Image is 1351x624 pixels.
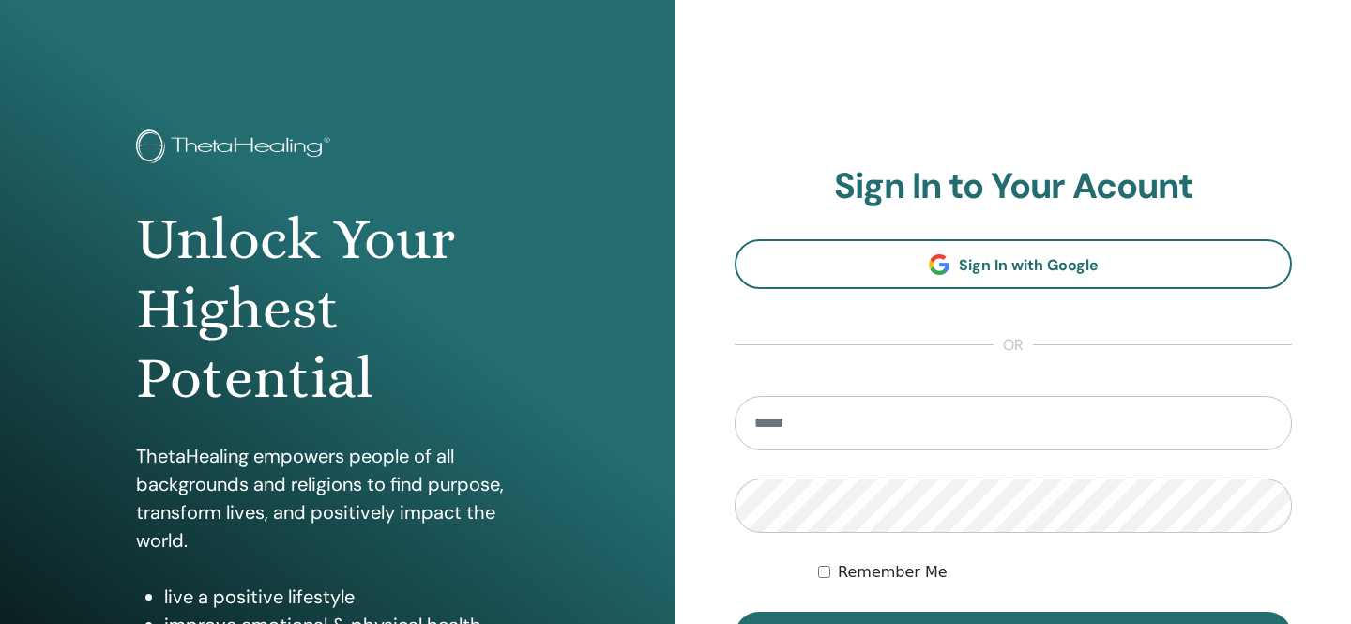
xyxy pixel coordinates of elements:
[959,255,1099,275] span: Sign In with Google
[164,583,539,611] li: live a positive lifestyle
[735,165,1292,208] h2: Sign In to Your Acount
[994,334,1033,357] span: or
[735,239,1292,289] a: Sign In with Google
[136,205,539,414] h1: Unlock Your Highest Potential
[818,561,1292,584] div: Keep me authenticated indefinitely or until I manually logout
[136,442,539,555] p: ThetaHealing empowers people of all backgrounds and religions to find purpose, transform lives, a...
[838,561,948,584] label: Remember Me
